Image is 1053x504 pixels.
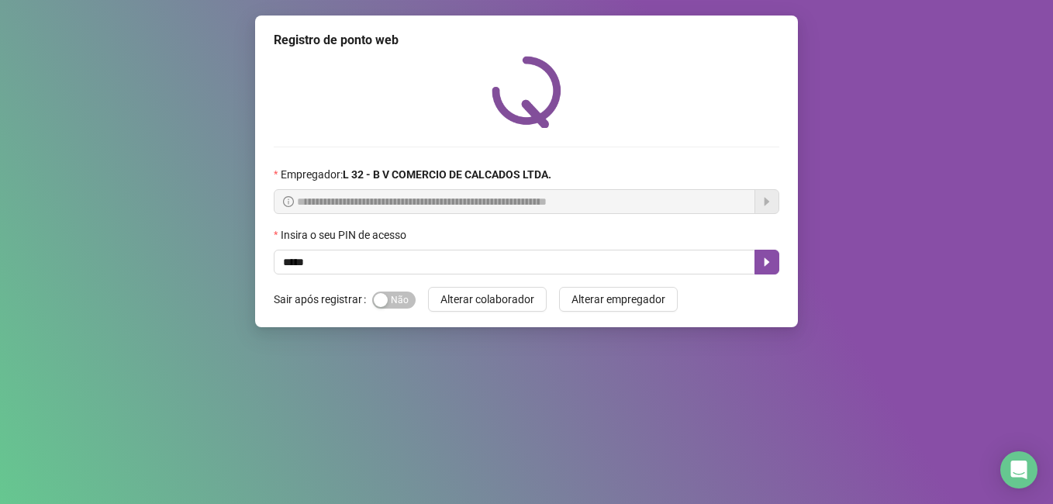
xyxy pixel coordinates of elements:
span: Empregador : [281,166,551,183]
div: Open Intercom Messenger [1000,451,1037,488]
div: Registro de ponto web [274,31,779,50]
strong: L 32 - B V COMERCIO DE CALCADOS LTDA. [343,168,551,181]
button: Alterar empregador [559,287,678,312]
label: Sair após registrar [274,287,372,312]
img: QRPoint [492,56,561,128]
span: Alterar empregador [571,291,665,308]
span: info-circle [283,196,294,207]
span: caret-right [761,256,773,268]
button: Alterar colaborador [428,287,547,312]
label: Insira o seu PIN de acesso [274,226,416,243]
span: Alterar colaborador [440,291,534,308]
